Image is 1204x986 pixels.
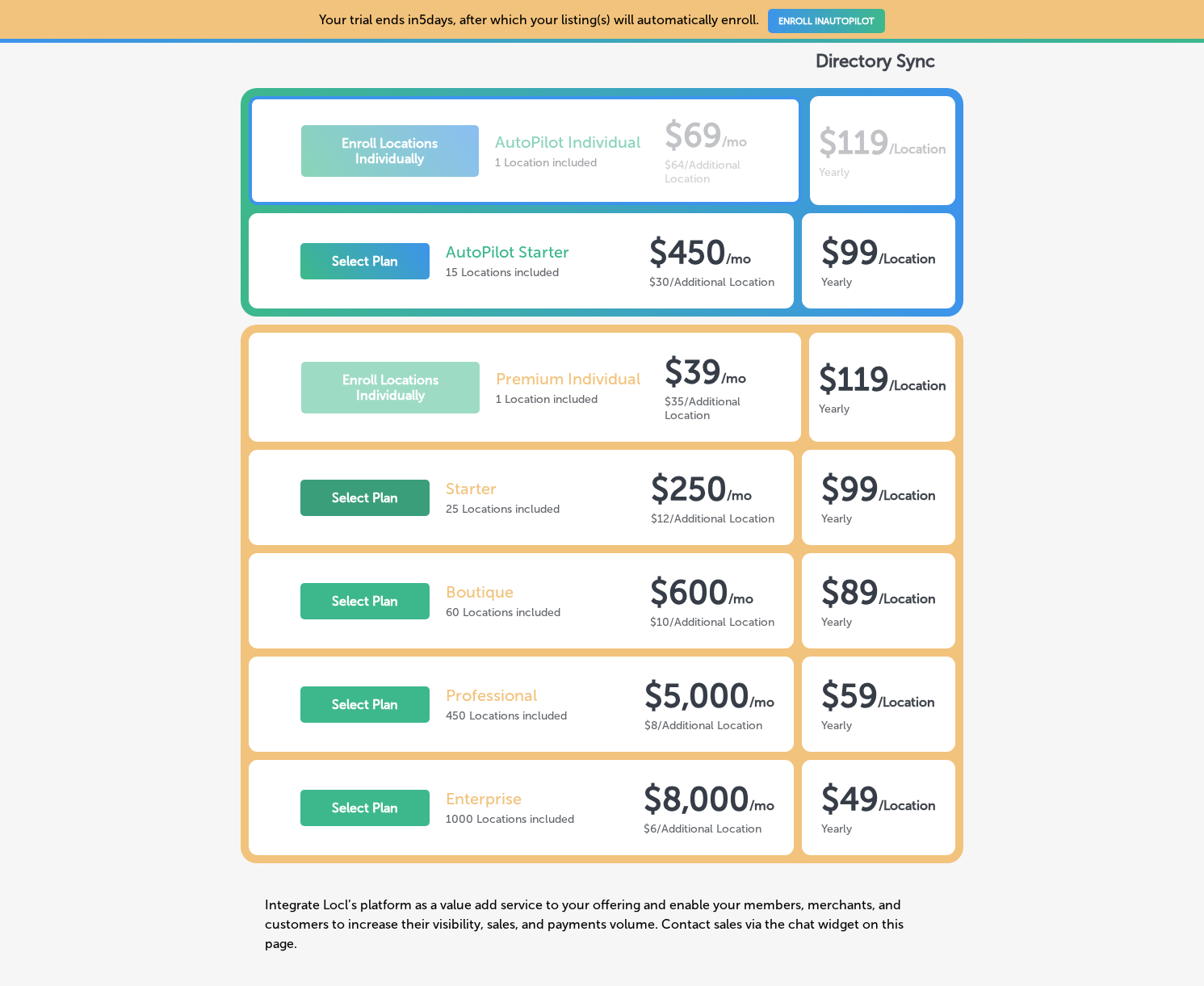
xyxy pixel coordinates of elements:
[821,512,936,526] div: Yearly
[821,275,936,289] div: Yearly
[265,896,939,954] div: Integrate Locl’s platform as a value add service to your offering and enable your members, mercha...
[727,488,752,503] b: / mo
[446,686,567,705] p: Professional
[644,822,774,836] div: $6/Additional Location
[665,395,782,422] div: $35/Additional Location
[446,709,567,723] p: 450 Locations included
[821,822,936,836] div: Yearly
[644,779,749,818] p: $8,000
[879,488,936,503] b: /Location
[879,798,936,813] b: /Location
[821,233,879,271] p: $99
[644,719,774,732] div: $8/Additional Location
[651,469,727,508] p: $250
[816,50,955,72] p: Directory Sync
[665,352,721,391] p: $39
[749,694,774,710] b: / mo
[650,615,774,629] div: $10/Additional Location
[821,615,936,629] div: Yearly
[878,694,935,710] b: /Location
[446,582,560,602] p: Boutique
[496,392,640,406] p: 1 Location included
[819,359,889,398] p: $119
[319,12,885,27] p: Your trial ends in 5 days, after which your listing(s) will automatically enroll.
[749,798,774,813] b: / mo
[446,242,569,262] p: AutoPilot Starter
[721,371,746,386] b: / mo
[819,402,946,416] div: Yearly
[446,789,574,808] p: Enterprise
[496,369,640,388] p: Premium Individual
[300,686,430,723] button: Select Plan
[649,233,726,271] p: $450
[821,469,879,508] p: $99
[300,480,430,516] button: Select Plan
[651,512,774,526] div: $12/Additional Location
[650,573,728,611] p: $600
[446,266,569,279] p: 15 Locations included
[879,251,936,266] b: /Location
[644,676,749,715] p: $5,000
[300,243,430,279] button: Select Plan
[446,479,560,498] p: Starter
[300,790,430,826] button: Select Plan
[821,573,879,611] p: $89
[649,275,774,289] div: $30/Additional Location
[300,583,430,619] button: Select Plan
[446,502,560,516] p: 25 Locations included
[726,251,751,266] b: / mo
[879,591,936,606] b: /Location
[728,591,753,606] b: / mo
[889,378,946,393] b: /Location
[301,362,480,413] button: Enroll Locations Individually
[821,779,879,818] p: $49
[446,606,560,619] p: 60 Locations included
[821,719,935,732] div: Yearly
[446,812,574,826] p: 1000 Locations included
[821,676,878,715] p: $59
[768,9,885,33] a: ENROLL INAUTOPILOT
